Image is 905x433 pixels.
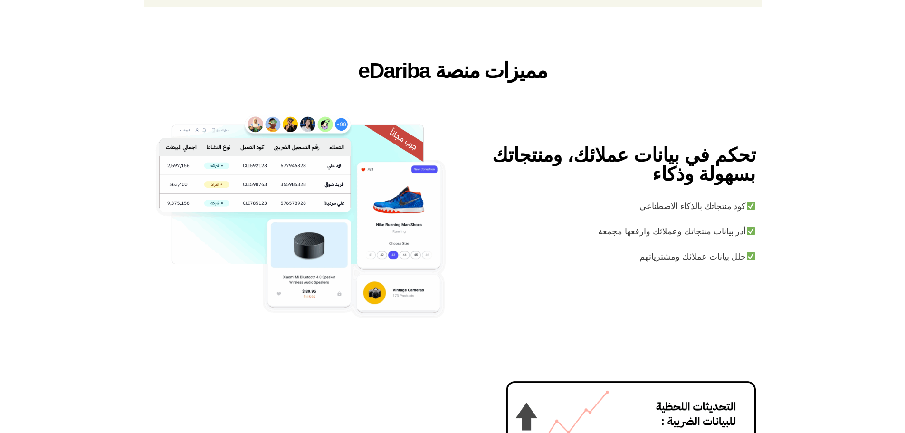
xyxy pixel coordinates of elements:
[458,223,756,241] p: أدر بيانات منتجاتك وعملائك وارفعها مجمعة
[458,198,756,215] p: كود منتجاتك بالذكاء الاصطناعي
[458,145,756,183] h4: تحكم في بيانات عملائك، ومنتجاتك بسهولة وذكاء
[144,59,762,82] h3: مميزات منصة eDariba
[747,227,755,235] img: ✅
[747,252,755,260] img: ✅
[458,248,756,266] p: حلل بيانات عملائك ومشترياتهم
[747,202,755,210] img: ✅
